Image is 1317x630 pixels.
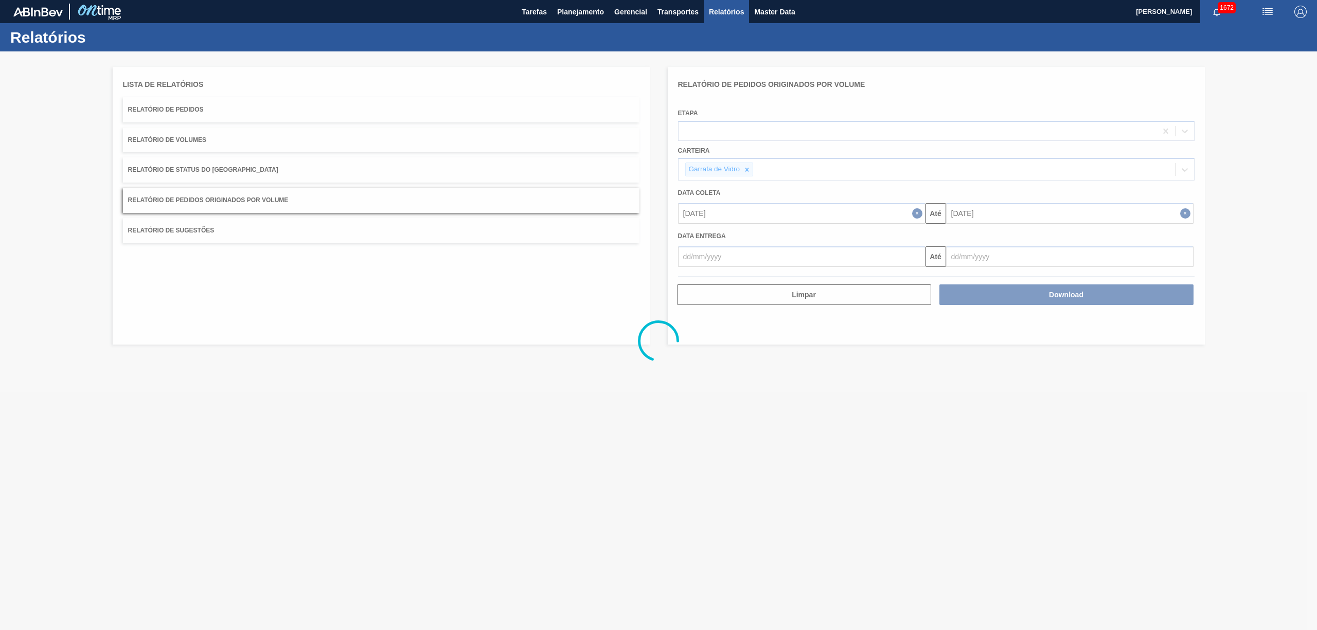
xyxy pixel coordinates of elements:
h1: Relatórios [10,31,193,43]
span: 1672 [1218,2,1236,13]
span: Tarefas [522,6,547,18]
img: TNhmsLtSVTkK8tSr43FrP2fwEKptu5GPRR3wAAAABJRU5ErkJggg== [13,7,63,16]
img: Logout [1294,6,1307,18]
span: Master Data [754,6,795,18]
span: Transportes [657,6,699,18]
span: Relatórios [709,6,744,18]
span: Planejamento [557,6,604,18]
button: Notificações [1200,5,1233,19]
span: Gerencial [614,6,647,18]
img: userActions [1261,6,1274,18]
